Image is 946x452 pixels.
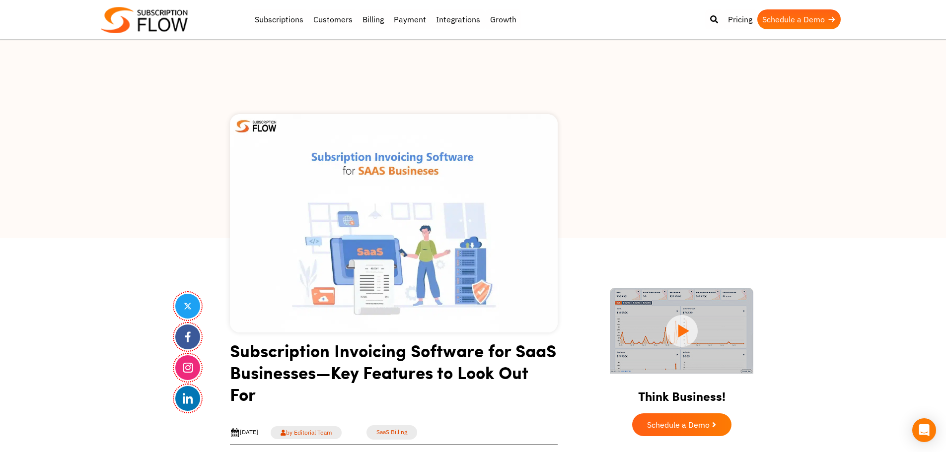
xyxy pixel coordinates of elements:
[358,9,389,29] a: Billing
[610,288,753,374] img: intro video
[366,425,417,440] a: SaaS Billing
[230,114,558,332] img: Subscription Invoicing Software for SaaS Businesses
[271,426,342,439] a: by Editorial Team
[723,9,757,29] a: Pricing
[632,413,731,436] a: Schedule a Demo
[308,9,358,29] a: Customers
[757,9,841,29] a: Schedule a Demo
[250,9,308,29] a: Subscriptions
[912,418,936,442] div: Open Intercom Messenger
[431,9,485,29] a: Integrations
[647,421,710,429] span: Schedule a Demo
[389,9,431,29] a: Payment
[101,7,188,33] img: Subscriptionflow
[485,9,521,29] a: Growth
[230,339,558,412] h1: Subscription Invoicing Software for SaaS Businesses—Key Features to Look Out For
[230,428,258,438] div: [DATE]
[592,377,771,408] h2: Think Business!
